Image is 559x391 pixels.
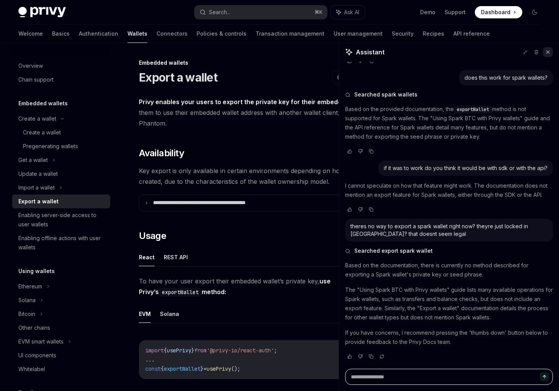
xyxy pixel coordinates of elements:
a: UI components [12,348,110,362]
span: ... [145,356,155,363]
a: API reference [453,25,490,43]
a: Pregenerating wallets [12,139,110,153]
span: = [204,365,207,372]
div: Enabling offline actions with user wallets [18,234,106,252]
button: Send message [540,372,549,381]
div: Create a wallet [23,128,61,137]
a: Chain support [12,73,110,87]
div: Get a wallet [18,155,48,165]
span: Assistant [356,47,385,57]
span: '@privy-io/react-auth' [207,347,274,354]
a: Dashboard [475,6,522,18]
a: User management [334,25,383,43]
div: UI components [18,351,56,360]
span: usePrivy [207,365,231,372]
span: Usage [139,230,166,242]
button: REST API [164,248,188,266]
span: from [194,347,207,354]
a: Demo [420,8,435,16]
div: Pregenerating wallets [23,142,78,151]
button: Searched export spark wallet [345,247,553,255]
p: The "Using Spark BTC with Privy wallets" guide lists many available operations for Spark wallets,... [345,285,553,322]
span: const [145,365,161,372]
span: import [145,347,164,354]
a: Create a wallet [12,126,110,139]
span: Key export is only available in certain environments depending on how the wallet was created, due... [139,165,411,187]
span: exportWallet [457,106,489,113]
span: usePrivy [167,347,191,354]
div: Export a wallet [18,197,59,206]
strong: Privy enables your users to export the private key for their embedded wallet [139,98,369,106]
p: Based on the documentation, there is currently no method described for exporting a Spark wallet's... [345,261,553,279]
div: Enabling server-side access to user wallets [18,211,106,229]
a: Transaction management [256,25,324,43]
div: Chain support [18,75,54,84]
span: Searched export spark wallet [354,247,433,255]
span: } [200,365,204,372]
span: Ask AI [344,8,359,16]
a: Connectors [156,25,187,43]
button: Search...⌘K [194,5,327,19]
button: React [139,248,155,266]
a: Overview [12,59,110,73]
div: Overview [18,61,43,70]
p: I cannot speculate on how that feature might work. The documentation does not mention an export f... [345,181,553,200]
span: Searched spark wallets [354,91,417,98]
a: Support [445,8,466,16]
a: Update a wallet [12,167,110,181]
div: Bitcoin [18,309,35,319]
a: Basics [52,25,70,43]
button: Searched spark wallets [345,91,553,98]
div: Create a wallet [18,114,56,123]
div: if it was to work do you think it would be with sdk or with the api? [384,164,548,172]
span: Dashboard [481,8,510,16]
span: { [164,347,167,354]
span: Availability [139,147,184,159]
span: . This allows them to use their embedded wallet address with another wallet client, such as MetaM... [139,97,411,129]
a: Enabling server-side access to user wallets [12,208,110,231]
div: Solana [18,296,36,305]
button: EVM [139,305,151,323]
strong: use Privy’s method: [139,277,331,296]
a: Whitelabel [12,362,110,376]
div: EVM smart wallets [18,337,64,346]
h5: Using wallets [18,267,55,276]
div: Whitelabel [18,365,45,374]
button: Ask AI [331,5,365,19]
a: Export a wallet [12,195,110,208]
div: Other chains [18,323,50,332]
span: exportWallet [164,365,200,372]
a: Wallets [127,25,147,43]
div: Embedded wallets [139,59,411,67]
button: Open in ChatGPT [332,71,398,84]
p: Based on the provided documentation, the method is not supported for Spark wallets. The "Using Sp... [345,105,553,141]
a: Policies & controls [197,25,246,43]
a: Other chains [12,321,110,335]
span: ⌘ K [315,9,323,15]
span: } [191,347,194,354]
p: If you have concerns, I recommend pressing the 'thumbs down' button below to provide feedback to ... [345,328,553,347]
span: { [161,365,164,372]
span: ; [274,347,277,354]
span: (); [231,365,240,372]
a: Welcome [18,25,43,43]
code: exportWallet [159,288,202,296]
a: Security [392,25,414,43]
h5: Embedded wallets [18,99,68,108]
div: Update a wallet [18,169,58,178]
h1: Export a wallet [139,70,217,84]
span: To have your user export their embedded wallet’s private key, [139,276,411,297]
button: Solana [160,305,179,323]
div: theres no way to export a spark wallet right now? theyre just locked in [GEOGRAPHIC_DATA]? that d... [350,222,548,238]
div: Ethereum [18,282,42,291]
div: does this work for spark wallets? [464,74,548,82]
img: dark logo [18,7,66,18]
div: Search... [209,8,230,17]
a: Recipes [423,25,444,43]
button: Toggle dark mode [528,6,541,18]
a: Enabling offline actions with user wallets [12,231,110,254]
a: Authentication [79,25,118,43]
div: Import a wallet [18,183,55,192]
